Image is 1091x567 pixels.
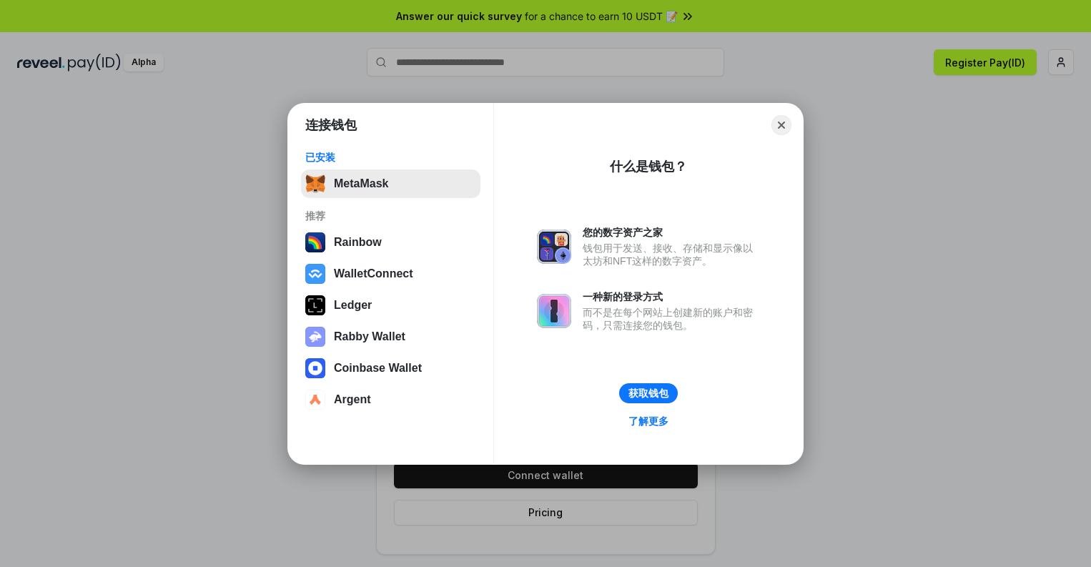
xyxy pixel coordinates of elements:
div: 推荐 [305,209,476,222]
img: svg+xml,%3Csvg%20xmlns%3D%22http%3A%2F%2Fwww.w3.org%2F2000%2Fsvg%22%20fill%3D%22none%22%20viewBox... [305,327,325,347]
div: 获取钱包 [628,387,668,400]
button: Close [771,115,791,135]
div: WalletConnect [334,267,413,280]
button: MetaMask [301,169,480,198]
img: svg+xml,%3Csvg%20xmlns%3D%22http%3A%2F%2Fwww.w3.org%2F2000%2Fsvg%22%20fill%3D%22none%22%20viewBox... [537,294,571,328]
div: Ledger [334,299,372,312]
button: Rabby Wallet [301,322,480,351]
a: 了解更多 [620,412,677,430]
button: 获取钱包 [619,383,678,403]
button: WalletConnect [301,260,480,288]
img: svg+xml,%3Csvg%20width%3D%22120%22%20height%3D%22120%22%20viewBox%3D%220%200%20120%20120%22%20fil... [305,232,325,252]
h1: 连接钱包 [305,117,357,134]
button: Argent [301,385,480,414]
div: 您的数字资产之家 [583,226,760,239]
div: Argent [334,393,371,406]
div: Coinbase Wallet [334,362,422,375]
div: 一种新的登录方式 [583,290,760,303]
div: MetaMask [334,177,388,190]
div: 而不是在每个网站上创建新的账户和密码，只需连接您的钱包。 [583,306,760,332]
div: 了解更多 [628,415,668,428]
button: Coinbase Wallet [301,354,480,383]
img: svg+xml,%3Csvg%20xmlns%3D%22http%3A%2F%2Fwww.w3.org%2F2000%2Fsvg%22%20width%3D%2228%22%20height%3... [305,295,325,315]
div: Rabby Wallet [334,330,405,343]
div: 什么是钱包？ [610,158,687,175]
img: svg+xml,%3Csvg%20width%3D%2228%22%20height%3D%2228%22%20viewBox%3D%220%200%2028%2028%22%20fill%3D... [305,358,325,378]
img: svg+xml,%3Csvg%20width%3D%2228%22%20height%3D%2228%22%20viewBox%3D%220%200%2028%2028%22%20fill%3D... [305,264,325,284]
div: 钱包用于发送、接收、存储和显示像以太坊和NFT这样的数字资产。 [583,242,760,267]
div: Rainbow [334,236,382,249]
img: svg+xml,%3Csvg%20xmlns%3D%22http%3A%2F%2Fwww.w3.org%2F2000%2Fsvg%22%20fill%3D%22none%22%20viewBox... [537,230,571,264]
button: Rainbow [301,228,480,257]
button: Ledger [301,291,480,320]
div: 已安装 [305,151,476,164]
img: svg+xml,%3Csvg%20width%3D%2228%22%20height%3D%2228%22%20viewBox%3D%220%200%2028%2028%22%20fill%3D... [305,390,325,410]
img: svg+xml,%3Csvg%20fill%3D%22none%22%20height%3D%2233%22%20viewBox%3D%220%200%2035%2033%22%20width%... [305,174,325,194]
